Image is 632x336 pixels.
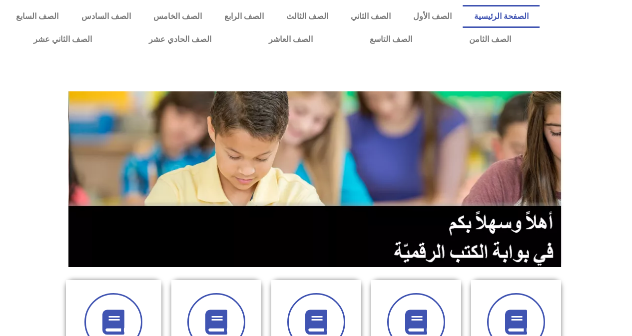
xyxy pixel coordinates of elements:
a: الصف الثاني [339,5,402,28]
a: الصف السابع [5,5,70,28]
a: الصف الثاني عشر [5,28,120,51]
a: الصف الثامن [441,28,540,51]
a: الصف الخامس [142,5,213,28]
a: الصف العاشر [240,28,341,51]
a: الصف الأول [402,5,463,28]
a: الصفحة الرئيسية [463,5,540,28]
a: الصف السادس [70,5,142,28]
a: الصف التاسع [341,28,441,51]
a: الصف الحادي عشر [120,28,240,51]
a: الصف الثالث [275,5,339,28]
a: الصف الرابع [213,5,275,28]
